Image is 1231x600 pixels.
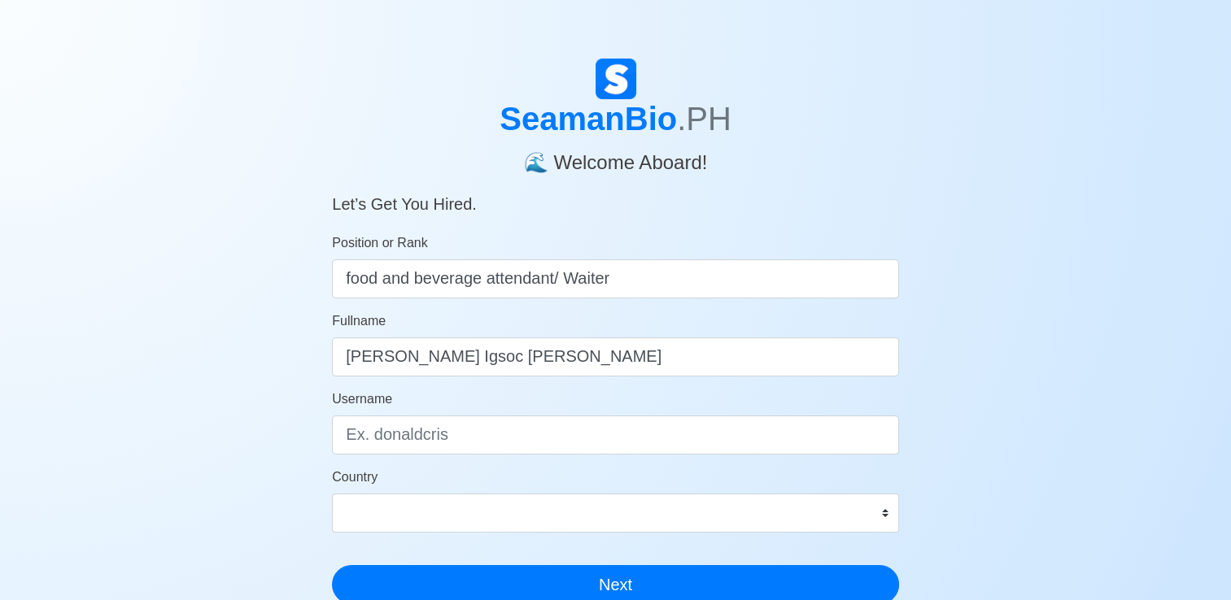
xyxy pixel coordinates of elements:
span: Position or Rank [332,236,427,250]
span: Username [332,392,392,406]
label: Country [332,467,378,487]
span: .PH [677,101,731,137]
input: Your Fullname [332,337,899,376]
span: Fullname [332,314,386,328]
h1: SeamanBio [332,99,899,138]
input: Ex. donaldcris [332,415,899,454]
img: Logo [596,59,636,99]
input: ex. 2nd Officer w/Master License [332,259,899,298]
h4: 🌊 Welcome Aboard! [332,138,899,175]
h5: Let’s Get You Hired. [332,175,899,214]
